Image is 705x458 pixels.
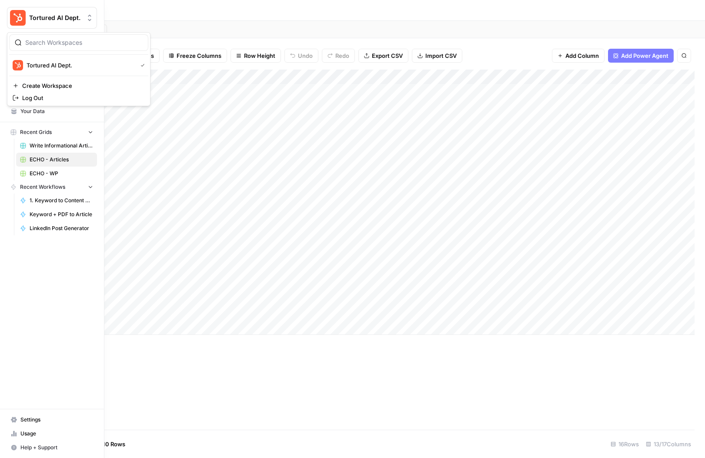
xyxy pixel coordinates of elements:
[16,221,97,235] a: LinkedIn Post Generator
[7,181,97,194] button: Recent Workflows
[298,51,313,60] span: Undo
[335,51,349,60] span: Redo
[177,51,221,60] span: Freeze Columns
[20,128,52,136] span: Recent Grids
[565,51,599,60] span: Add Column
[358,49,408,63] button: Export CSV
[231,49,281,63] button: Row Height
[425,51,457,60] span: Import CSV
[10,10,26,26] img: Tortured AI Dept. Logo
[7,441,97,455] button: Help + Support
[27,61,134,70] span: Tortured AI Dept.
[16,167,97,181] a: ECHO - WP
[30,211,93,218] span: Keyword + PDF to Article
[30,156,93,164] span: ECHO - Articles
[322,49,355,63] button: Redo
[7,7,97,29] button: Workspace: Tortured AI Dept.
[7,126,97,139] button: Recent Grids
[372,51,403,60] span: Export CSV
[16,194,97,207] a: 1. Keyword to Content Brief (incl. Outline)
[20,444,93,451] span: Help + Support
[30,170,93,177] span: ECHO - WP
[16,153,97,167] a: ECHO - Articles
[90,440,125,448] span: Add 10 Rows
[25,38,143,47] input: Search Workspaces
[20,183,65,191] span: Recent Workflows
[7,104,97,118] a: Your Data
[22,81,141,90] span: Create Workspace
[20,416,93,424] span: Settings
[412,49,462,63] button: Import CSV
[20,430,93,438] span: Usage
[607,437,642,451] div: 16 Rows
[29,13,82,22] span: Tortured AI Dept.
[608,49,674,63] button: Add Power Agent
[30,224,93,232] span: LinkedIn Post Generator
[16,139,97,153] a: Write Informational Articles
[16,207,97,221] a: Keyword + PDF to Article
[7,427,97,441] a: Usage
[9,92,148,104] a: Log Out
[30,142,93,150] span: Write Informational Articles
[621,51,668,60] span: Add Power Agent
[244,51,275,60] span: Row Height
[7,32,150,106] div: Workspace: Tortured AI Dept.
[552,49,605,63] button: Add Column
[163,49,227,63] button: Freeze Columns
[284,49,318,63] button: Undo
[30,197,93,204] span: 1. Keyword to Content Brief (incl. Outline)
[22,94,141,102] span: Log Out
[9,80,148,92] a: Create Workspace
[7,413,97,427] a: Settings
[13,60,23,70] img: Tortured AI Dept. Logo
[20,107,93,115] span: Your Data
[642,437,695,451] div: 13/17 Columns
